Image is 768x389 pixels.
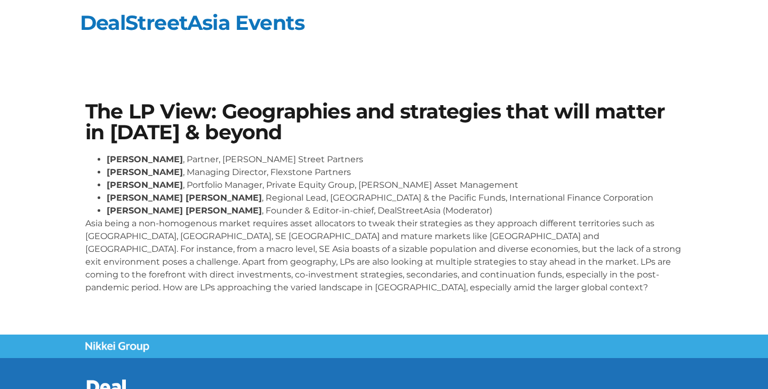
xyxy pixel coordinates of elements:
[85,217,683,294] p: Asia being a non-homogenous market requires asset allocators to tweak their strategies as they ap...
[107,167,183,177] strong: [PERSON_NAME]
[107,166,683,179] li: , Managing Director, Flexstone Partners
[107,204,683,217] li: , Founder & Editor-in-chief, DealStreetAsia (Moderator)
[107,205,262,216] strong: [PERSON_NAME] [PERSON_NAME]
[107,192,683,204] li: , Regional Lead, [GEOGRAPHIC_DATA] & the Pacific Funds, International Finance Corporation
[107,153,683,166] li: , Partner, [PERSON_NAME] Street Partners
[107,179,683,192] li: , Portfolio Manager, Private Equity Group, [PERSON_NAME] Asset Management
[107,154,183,164] strong: [PERSON_NAME]
[85,342,149,352] img: Nikkei Group
[80,10,305,35] a: DealStreetAsia Events
[107,193,262,203] strong: [PERSON_NAME] [PERSON_NAME]
[85,101,683,142] h1: The LP View: Geographies and strategies that will matter in [DATE] & beyond
[107,180,183,190] strong: [PERSON_NAME]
